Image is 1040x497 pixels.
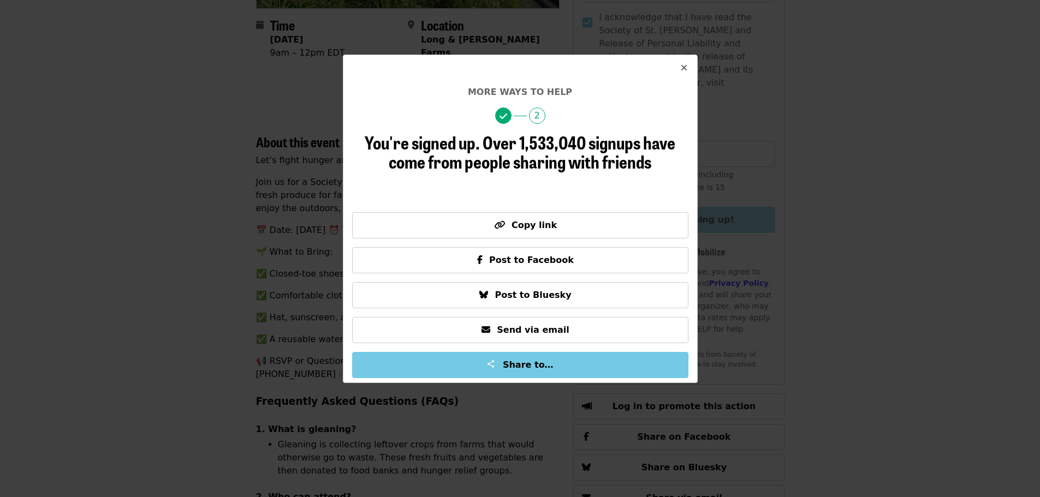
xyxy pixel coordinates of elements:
button: Share to… [352,352,688,378]
span: Post to Bluesky [495,290,571,300]
button: Post to Facebook [352,247,688,273]
span: Share to… [503,360,554,370]
i: facebook-f icon [477,255,483,265]
img: Share [486,360,495,368]
i: link icon [494,220,505,230]
span: You're signed up. [365,129,480,155]
span: Copy link [512,220,557,230]
span: 2 [529,107,545,124]
button: Send via email [352,317,688,343]
span: Send via email [497,325,569,335]
span: Over 1,533,040 signups have come from people sharing with friends [389,129,675,174]
i: check icon [500,111,507,122]
i: times icon [681,63,687,73]
i: bluesky icon [479,290,488,300]
button: Post to Bluesky [352,282,688,308]
span: Post to Facebook [489,255,574,265]
button: Close [671,55,697,81]
span: More ways to help [468,87,572,97]
i: envelope icon [482,325,490,335]
button: Copy link [352,212,688,238]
